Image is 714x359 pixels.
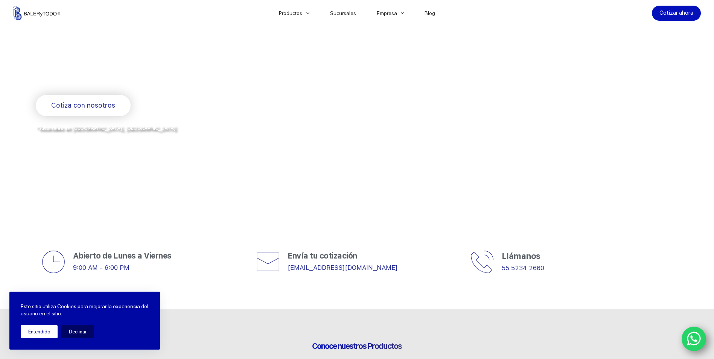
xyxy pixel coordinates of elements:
[36,134,218,140] span: y envíos a todo [GEOGRAPHIC_DATA] por la paquetería de su preferencia
[288,264,397,271] a: [EMAIL_ADDRESS][DOMAIN_NAME]
[312,341,402,351] span: Conoce nuestros Productos
[51,100,115,111] span: Cotiza con nosotros
[73,251,172,260] span: Abierto de Lunes a Viernes
[73,264,129,271] span: 9:00 AM - 6:00 PM
[502,251,540,261] span: Llámanos
[652,6,701,21] a: Cotizar ahora
[288,251,357,260] span: Envía tu cotización
[13,6,60,20] img: Balerytodo
[36,15,308,67] span: Somos los doctores de la industria
[502,264,544,272] a: 55 5234 2660
[36,95,131,116] a: Cotiza con nosotros
[36,75,184,85] span: Rodamientos y refacciones industriales
[61,325,94,338] button: Declinar
[21,303,149,318] p: Este sitio utiliza Cookies para mejorar la experiencia del usuario en el sitio.
[682,327,706,351] a: WhatsApp
[21,325,58,338] button: Entendido
[36,125,176,131] span: *Sucursales en [GEOGRAPHIC_DATA], [GEOGRAPHIC_DATA]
